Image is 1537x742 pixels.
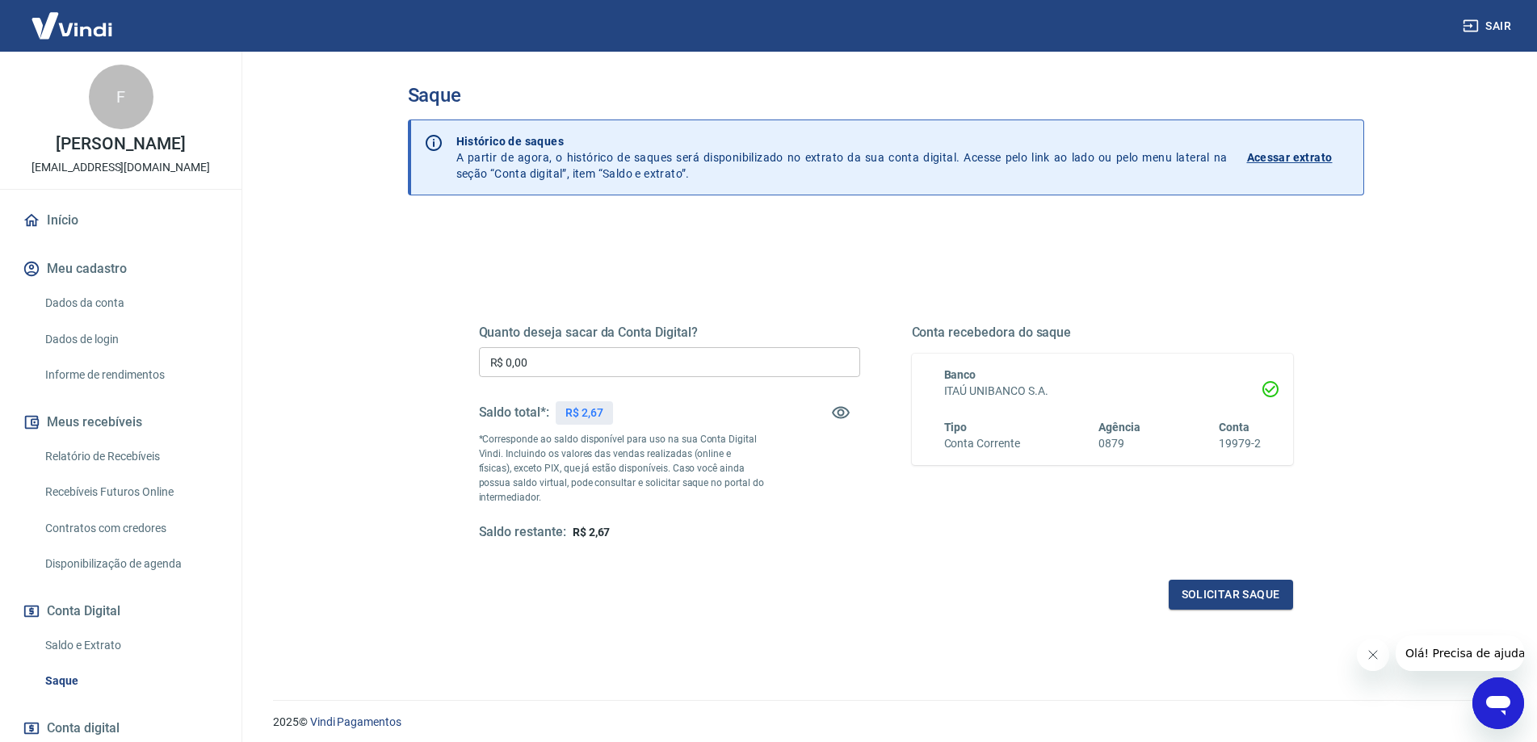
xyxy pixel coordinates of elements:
a: Contratos com credores [39,512,222,545]
a: Vindi Pagamentos [310,715,401,728]
a: Dados de login [39,323,222,356]
a: Informe de rendimentos [39,358,222,392]
p: A partir de agora, o histórico de saques será disponibilizado no extrato da sua conta digital. Ac... [456,133,1228,182]
a: Acessar extrato [1247,133,1350,182]
span: R$ 2,67 [573,526,611,539]
span: Conta [1219,421,1249,434]
h6: 0879 [1098,435,1140,452]
h5: Quanto deseja sacar da Conta Digital? [479,325,860,341]
a: Dados da conta [39,287,222,320]
a: Relatório de Recebíveis [39,440,222,473]
p: *Corresponde ao saldo disponível para uso na sua Conta Digital Vindi. Incluindo os valores das ve... [479,432,765,505]
h3: Saque [408,84,1364,107]
button: Meu cadastro [19,251,222,287]
iframe: Botão para abrir a janela de mensagens [1472,677,1524,729]
img: Vindi [19,1,124,50]
a: Início [19,203,222,238]
iframe: Mensagem da empresa [1396,635,1524,671]
a: Saque [39,664,222,698]
p: Acessar extrato [1247,149,1333,166]
a: Recebíveis Futuros Online [39,476,222,509]
h6: Conta Corrente [944,435,1020,452]
h5: Conta recebedora do saque [912,325,1293,341]
p: R$ 2,67 [565,405,603,421]
span: Banco [944,368,976,381]
span: Olá! Precisa de ajuda? [10,11,136,24]
p: Histórico de saques [456,133,1228,149]
button: Meus recebíveis [19,405,222,440]
h6: ITAÚ UNIBANCO S.A. [944,383,1261,400]
p: 2025 © [273,714,1498,731]
button: Sair [1459,11,1518,41]
h6: 19979-2 [1219,435,1261,452]
a: Saldo e Extrato [39,629,222,662]
span: Agência [1098,421,1140,434]
span: Conta digital [47,717,120,740]
button: Conta Digital [19,593,222,629]
p: [EMAIL_ADDRESS][DOMAIN_NAME] [31,159,210,176]
h5: Saldo total*: [479,405,549,421]
span: Tipo [944,421,968,434]
iframe: Fechar mensagem [1357,639,1389,671]
button: Solicitar saque [1169,580,1293,610]
a: Disponibilização de agenda [39,547,222,581]
h5: Saldo restante: [479,524,566,541]
p: [PERSON_NAME] [56,136,185,153]
div: F [89,65,153,129]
